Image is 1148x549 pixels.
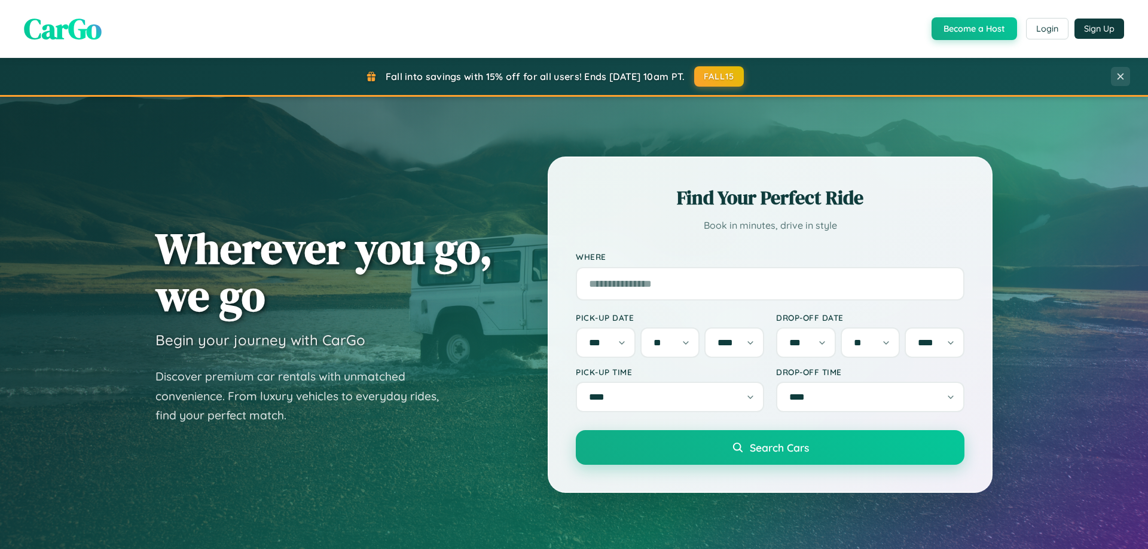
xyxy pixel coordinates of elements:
h3: Begin your journey with CarGo [155,331,365,349]
label: Pick-up Date [576,312,764,323]
label: Drop-off Time [776,367,964,377]
button: Sign Up [1074,19,1124,39]
span: CarGo [24,9,102,48]
span: Search Cars [750,441,809,454]
button: Become a Host [932,17,1017,40]
h2: Find Your Perfect Ride [576,185,964,211]
label: Pick-up Time [576,367,764,377]
button: Search Cars [576,430,964,465]
p: Discover premium car rentals with unmatched convenience. From luxury vehicles to everyday rides, ... [155,367,454,425]
p: Book in minutes, drive in style [576,217,964,234]
label: Drop-off Date [776,312,964,323]
button: FALL15 [694,66,744,87]
h1: Wherever you go, we go [155,225,493,319]
button: Login [1026,18,1068,39]
label: Where [576,252,964,262]
span: Fall into savings with 15% off for all users! Ends [DATE] 10am PT. [386,70,685,82]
